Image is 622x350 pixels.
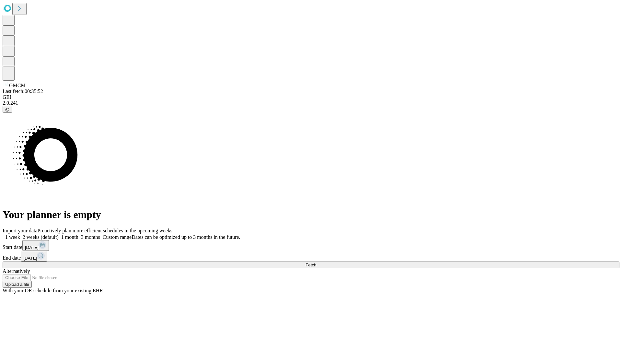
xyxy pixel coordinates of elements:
[103,234,132,240] span: Custom range
[3,288,103,293] span: With your OR schedule from your existing EHR
[21,251,47,262] button: [DATE]
[3,228,38,233] span: Import your data
[5,107,10,112] span: @
[25,245,39,250] span: [DATE]
[3,251,619,262] div: End date
[3,240,619,251] div: Start date
[3,100,619,106] div: 2.0.241
[9,83,26,88] span: GMCM
[305,262,316,267] span: Fetch
[3,281,32,288] button: Upload a file
[61,234,78,240] span: 1 month
[132,234,240,240] span: Dates can be optimized up to 3 months in the future.
[3,88,43,94] span: Last fetch: 00:35:52
[22,240,49,251] button: [DATE]
[38,228,174,233] span: Proactively plan more efficient schedules in the upcoming weeks.
[23,256,37,261] span: [DATE]
[3,94,619,100] div: GEI
[5,234,20,240] span: 1 week
[3,262,619,268] button: Fetch
[23,234,59,240] span: 2 weeks (default)
[3,209,619,221] h1: Your planner is empty
[3,268,30,274] span: Alternatively
[81,234,100,240] span: 3 months
[3,106,12,113] button: @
